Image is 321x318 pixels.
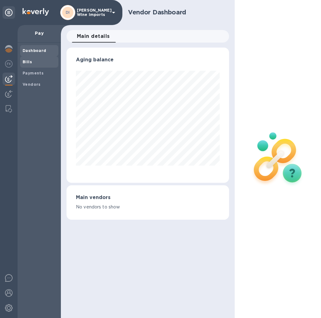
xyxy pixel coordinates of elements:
[23,48,46,53] b: Dashboard
[77,32,110,41] span: Main details
[23,71,44,75] b: Payments
[23,8,49,16] img: Logo
[23,30,56,36] p: Pay
[76,57,220,63] h3: Aging balance
[5,60,13,68] img: Foreign exchange
[23,59,32,64] b: Bills
[23,82,41,87] b: Vendors
[66,10,70,15] b: DI
[76,204,220,210] p: No vendors to show
[128,9,225,16] h1: Vendor Dashboard
[77,8,108,17] p: [PERSON_NAME] Wine Imports
[76,195,220,201] h3: Main vendors
[3,6,15,19] div: Unpin categories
